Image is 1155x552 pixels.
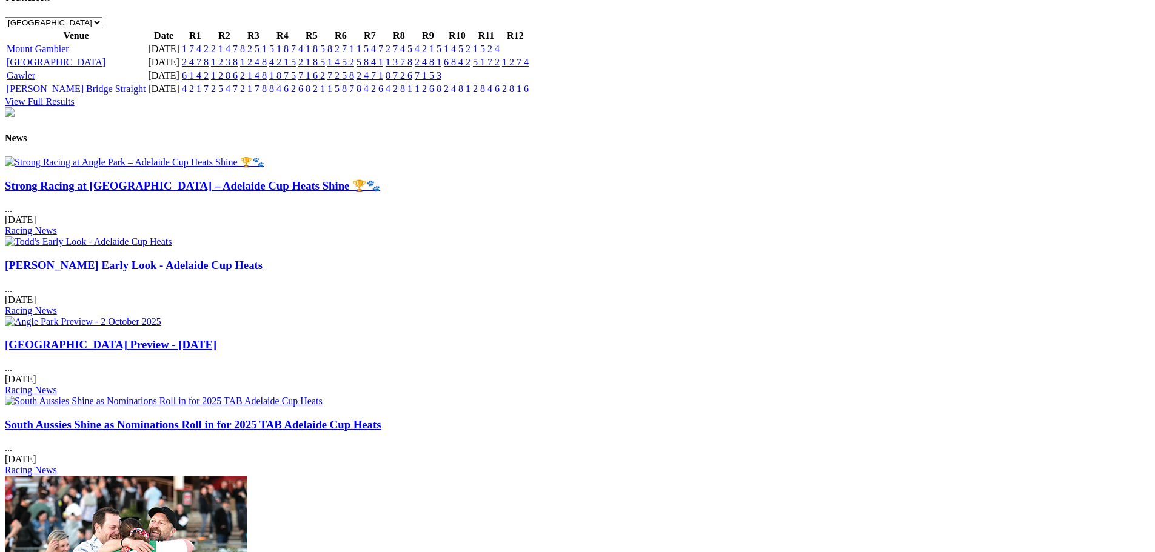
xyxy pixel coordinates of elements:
a: Racing News [5,385,57,395]
div: ... [5,418,1150,476]
img: Todd's Early Look - Adelaide Cup Heats [5,236,172,247]
a: 2 1 4 7 [211,44,238,54]
a: Gawler [7,70,35,81]
img: Strong Racing at Angle Park – Adelaide Cup Heats Shine 🏆🐾 [5,156,264,168]
a: 8 4 6 2 [269,84,296,94]
a: 8 2 5 1 [240,44,267,54]
a: 4 2 8 1 [386,84,412,94]
a: 8 4 2 6 [357,84,383,94]
span: [DATE] [5,294,36,305]
a: Mount Gambier [7,44,69,54]
th: R10 [443,30,471,42]
div: ... [5,179,1150,237]
th: R4 [269,30,296,42]
th: R11 [472,30,500,42]
th: R9 [414,30,442,42]
span: [DATE] [5,454,36,464]
a: 2 7 4 5 [386,44,412,54]
td: [DATE] [147,43,180,55]
a: [PERSON_NAME] Bridge Straight [7,84,146,94]
a: 2 1 8 5 [298,57,325,67]
img: South Aussies Shine as Nominations Roll in for 2025 TAB Adelaide Cup Heats [5,396,323,407]
td: [DATE] [147,70,180,82]
a: 2 4 8 1 [415,57,441,67]
img: chasers_homepage.jpg [5,107,15,117]
a: 8 2 7 1 [327,44,354,54]
th: Date [147,30,180,42]
th: R12 [501,30,529,42]
a: 1 5 8 7 [327,84,354,94]
span: [DATE] [5,214,36,225]
a: Racing News [5,305,57,316]
img: Angle Park Preview - 2 October 2025 [5,316,161,327]
a: 5 1 7 2 [473,57,500,67]
a: 2 8 1 6 [502,84,529,94]
th: R2 [210,30,238,42]
a: 1 5 4 7 [357,44,383,54]
a: 4 2 1 7 [182,84,209,94]
a: 1 2 3 8 [211,57,238,67]
a: 4 2 1 5 [415,44,441,54]
th: R8 [385,30,413,42]
div: ... [5,259,1150,316]
th: R3 [239,30,267,42]
a: 6 8 4 2 [444,57,470,67]
a: South Aussies Shine as Nominations Roll in for 2025 TAB Adelaide Cup Heats [5,418,381,431]
a: 1 7 4 2 [182,44,209,54]
a: 5 8 4 1 [357,57,383,67]
a: [PERSON_NAME] Early Look - Adelaide Cup Heats [5,259,263,271]
a: 4 1 8 5 [298,44,325,54]
div: ... [5,338,1150,396]
a: 1 5 2 4 [473,44,500,54]
td: [DATE] [147,83,180,95]
a: 2 4 7 8 [182,57,209,67]
a: Racing News [5,225,57,236]
th: Venue [6,30,146,42]
td: [DATE] [147,56,180,68]
a: View Full Results [5,96,75,107]
a: 5 1 8 7 [269,44,296,54]
a: 6 1 4 2 [182,70,209,81]
a: 7 2 5 8 [327,70,354,81]
th: R1 [181,30,209,42]
a: 7 1 5 3 [415,70,441,81]
a: 2 1 4 8 [240,70,267,81]
a: 1 8 7 5 [269,70,296,81]
a: 1 4 5 2 [327,57,354,67]
th: R5 [298,30,326,42]
a: 2 5 4 7 [211,84,238,94]
a: 2 4 8 1 [444,84,470,94]
a: 1 4 5 2 [444,44,470,54]
a: [GEOGRAPHIC_DATA] [7,57,105,67]
a: 1 2 6 8 [415,84,441,94]
th: R7 [356,30,384,42]
a: 1 2 8 6 [211,70,238,81]
a: Strong Racing at [GEOGRAPHIC_DATA] – Adelaide Cup Heats Shine 🏆🐾 [5,179,380,192]
h4: News [5,133,1150,144]
th: R6 [327,30,355,42]
a: 1 2 4 8 [240,57,267,67]
a: 6 8 2 1 [298,84,325,94]
a: 4 2 1 5 [269,57,296,67]
a: [GEOGRAPHIC_DATA] Preview - [DATE] [5,338,216,351]
a: 2 4 7 1 [357,70,383,81]
a: 7 1 6 2 [298,70,325,81]
a: 2 1 7 8 [240,84,267,94]
a: 2 8 4 6 [473,84,500,94]
a: Racing News [5,465,57,475]
a: 1 3 7 8 [386,57,412,67]
a: 1 2 7 4 [502,57,529,67]
a: 8 7 2 6 [386,70,412,81]
span: [DATE] [5,374,36,384]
